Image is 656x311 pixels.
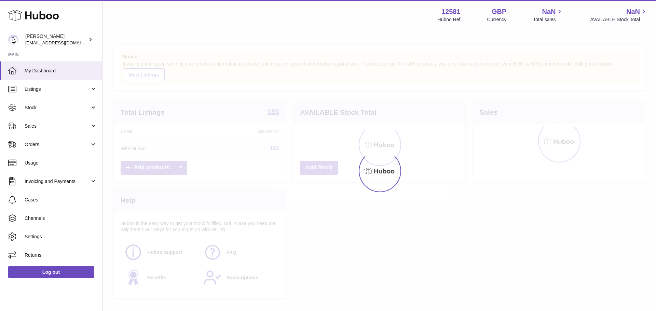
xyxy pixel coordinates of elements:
[8,34,18,45] img: internalAdmin-12581@internal.huboo.com
[25,234,97,240] span: Settings
[25,86,90,93] span: Listings
[25,215,97,222] span: Channels
[25,40,100,45] span: [EMAIL_ADDRESS][DOMAIN_NAME]
[25,104,90,111] span: Stock
[590,16,648,23] span: AVAILABLE Stock Total
[590,7,648,23] a: NaN AVAILABLE Stock Total
[533,7,563,23] a: NaN Total sales
[25,197,97,203] span: Cases
[492,7,506,16] strong: GBP
[542,7,556,16] span: NaN
[441,7,461,16] strong: 12581
[626,7,640,16] span: NaN
[25,123,90,129] span: Sales
[533,16,563,23] span: Total sales
[487,16,507,23] div: Currency
[8,266,94,278] a: Log out
[25,178,90,185] span: Invoicing and Payments
[25,68,97,74] span: My Dashboard
[25,33,87,46] div: [PERSON_NAME]
[25,160,97,166] span: Usage
[438,16,461,23] div: Huboo Ref
[25,252,97,258] span: Returns
[25,141,90,148] span: Orders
